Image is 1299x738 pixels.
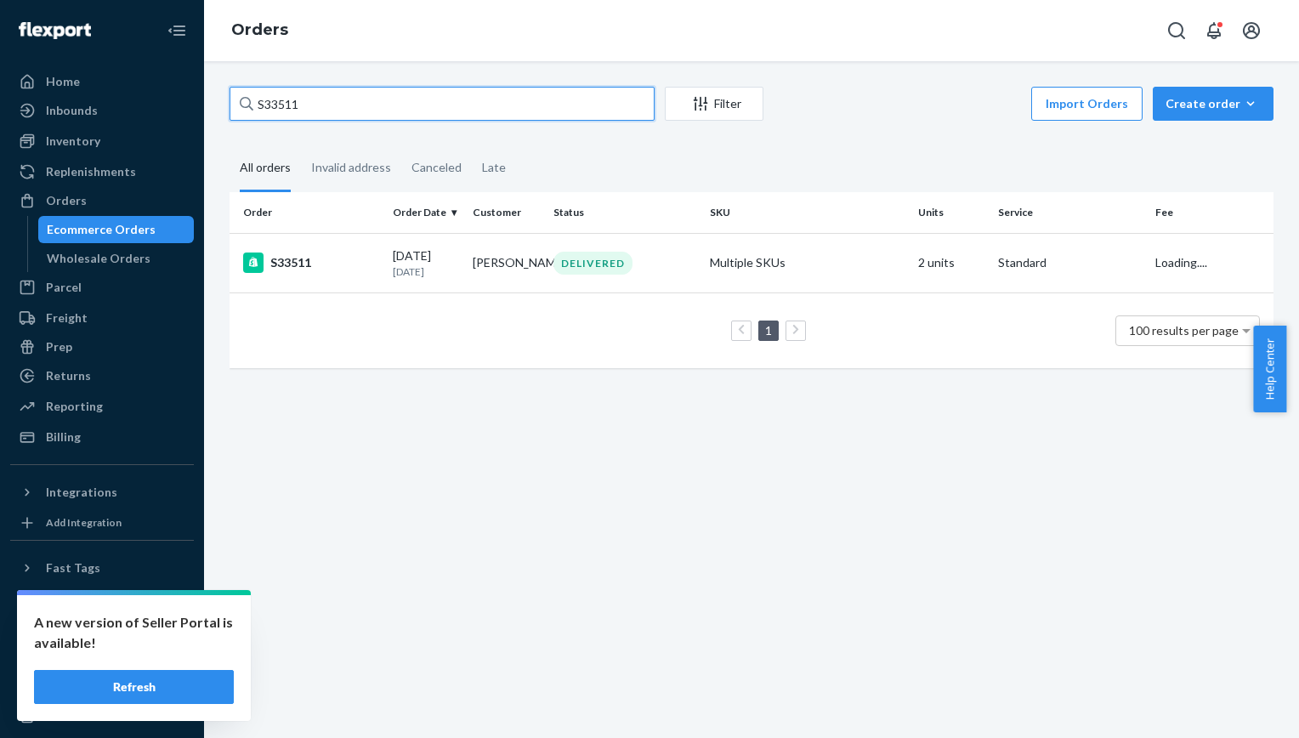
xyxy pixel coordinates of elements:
div: Returns [46,367,91,384]
td: Loading.... [1149,233,1273,292]
a: Returns [10,362,194,389]
div: Add Integration [46,515,122,530]
button: Open account menu [1234,14,1268,48]
button: Fast Tags [10,554,194,582]
button: Open Search Box [1160,14,1194,48]
div: Late [482,145,506,190]
div: Wholesale Orders [47,250,150,267]
a: Home [10,68,194,95]
div: Inbounds [46,102,98,119]
a: Inventory [10,128,194,155]
p: A new version of Seller Portal is available! [34,612,234,653]
a: Talk to Support [10,644,194,672]
p: [DATE] [393,264,459,279]
a: Page 1 is your current page [762,323,775,338]
button: Import Orders [1031,87,1143,121]
span: 100 results per page [1129,323,1239,338]
a: Billing [10,423,194,451]
div: Ecommerce Orders [47,221,156,238]
button: Close Navigation [160,14,194,48]
a: Freight [10,304,194,332]
a: Replenishments [10,158,194,185]
th: Service [991,192,1148,233]
a: Add Fast Tag [10,588,194,609]
div: Fast Tags [46,559,100,576]
div: Replenishments [46,163,136,180]
a: Inbounds [10,97,194,124]
div: Invalid address [311,145,391,190]
div: Customer [473,205,539,219]
div: Billing [46,429,81,446]
a: Add Integration [10,513,194,533]
th: Status [547,192,703,233]
th: SKU [703,192,912,233]
div: Integrations [46,484,117,501]
th: Fee [1149,192,1273,233]
div: S33511 [243,253,379,273]
a: Reporting [10,393,194,420]
a: Orders [231,20,288,39]
div: Orders [46,192,87,209]
th: Order [230,192,386,233]
img: Flexport logo [19,22,91,39]
td: [PERSON_NAME] [466,233,546,292]
a: Ecommerce Orders [38,216,195,243]
a: Parcel [10,274,194,301]
div: [DATE] [393,247,459,279]
th: Order Date [386,192,466,233]
ol: breadcrumbs [218,6,302,55]
div: Parcel [46,279,82,296]
div: Canceled [411,145,462,190]
button: Filter [665,87,763,121]
div: Freight [46,309,88,326]
input: Search orders [230,87,655,121]
div: Prep [46,338,72,355]
div: All orders [240,145,291,192]
div: Reporting [46,398,103,415]
a: Orders [10,187,194,214]
a: Settings [10,616,194,643]
div: Create order [1166,95,1261,112]
th: Units [911,192,991,233]
p: Standard [998,254,1141,271]
div: Filter [666,95,763,112]
div: Home [46,73,80,90]
button: Refresh [34,670,234,704]
button: Help Center [1253,326,1286,412]
a: Wholesale Orders [38,245,195,272]
div: Inventory [46,133,100,150]
td: 2 units [911,233,991,292]
button: Open notifications [1197,14,1231,48]
a: Prep [10,333,194,360]
div: DELIVERED [553,252,632,275]
button: Give Feedback [10,702,194,729]
button: Integrations [10,479,194,506]
td: Multiple SKUs [703,233,912,292]
a: Help Center [10,673,194,701]
button: Create order [1153,87,1273,121]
